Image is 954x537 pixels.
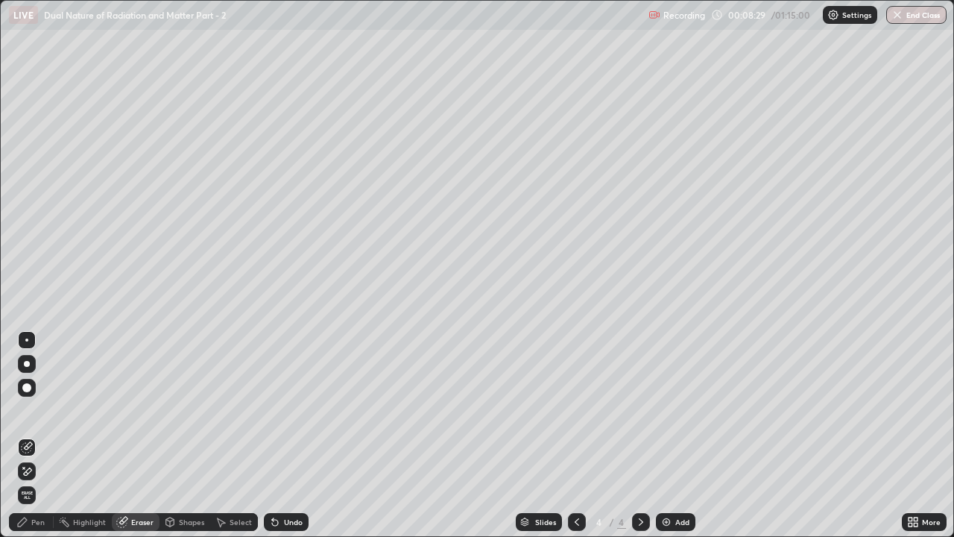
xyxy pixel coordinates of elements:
img: recording.375f2c34.svg [648,9,660,21]
div: / [610,518,614,527]
img: end-class-cross [891,9,903,21]
div: Shapes [179,518,204,526]
div: Pen [31,518,45,526]
p: Dual Nature of Radiation and Matter Part - 2 [44,9,226,21]
div: Eraser [131,518,154,526]
div: 4 [592,518,607,527]
p: LIVE [13,9,34,21]
p: Settings [842,11,871,19]
img: class-settings-icons [827,9,839,21]
button: End Class [886,6,947,24]
div: Select [230,518,252,526]
div: 4 [617,515,626,529]
div: More [922,518,941,526]
p: Recording [663,10,705,21]
span: Erase all [19,491,35,500]
div: Slides [535,518,556,526]
div: Undo [284,518,303,526]
div: Add [675,518,689,526]
div: Highlight [73,518,106,526]
img: add-slide-button [660,516,672,528]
